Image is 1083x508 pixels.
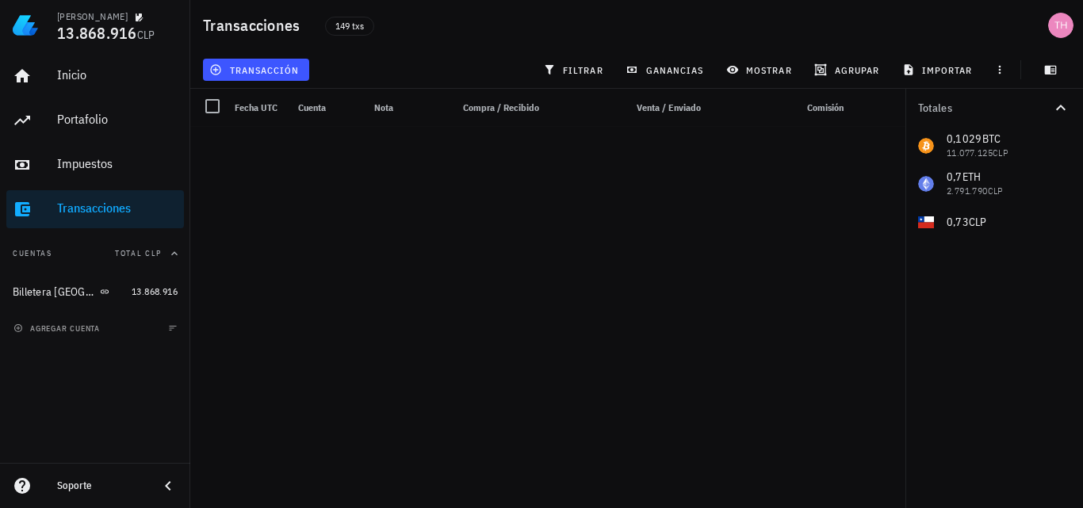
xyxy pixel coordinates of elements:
[57,112,178,127] div: Portafolio
[817,63,879,76] span: agrupar
[905,89,1083,127] button: Totales
[6,101,184,139] a: Portafolio
[374,101,393,113] span: Nota
[918,102,1051,113] div: Totales
[546,63,603,76] span: filtrar
[720,59,802,81] button: mostrar
[807,101,844,113] span: Comisión
[13,285,97,299] div: Billetera [GEOGRAPHIC_DATA]
[537,59,613,81] button: filtrar
[444,89,545,127] div: Compra / Recibido
[57,67,178,82] div: Inicio
[132,285,178,297] span: 13.868.916
[895,59,982,81] button: importar
[228,89,292,127] div: Fecha UTC
[335,17,364,35] span: 149 txs
[629,63,703,76] span: ganancias
[235,101,277,113] span: Fecha UTC
[203,59,309,81] button: transacción
[13,13,38,38] img: LedgiFi
[6,190,184,228] a: Transacciones
[298,101,326,113] span: Cuenta
[619,59,714,81] button: ganancias
[57,479,146,492] div: Soporte
[57,201,178,216] div: Transacciones
[6,146,184,184] a: Impuestos
[1048,13,1073,38] div: avatar
[10,320,107,336] button: agregar cuenta
[463,101,539,113] span: Compra / Recibido
[808,59,889,81] button: agrupar
[115,248,162,258] span: Total CLP
[905,63,973,76] span: importar
[57,10,128,23] div: [PERSON_NAME]
[57,156,178,171] div: Impuestos
[203,13,306,38] h1: Transacciones
[637,101,701,113] span: Venta / Enviado
[736,89,850,127] div: Comisión
[17,323,100,334] span: agregar cuenta
[292,89,368,127] div: Cuenta
[729,63,792,76] span: mostrar
[6,273,184,311] a: Billetera [GEOGRAPHIC_DATA] 13.868.916
[606,89,707,127] div: Venta / Enviado
[212,63,299,76] span: transacción
[6,235,184,273] button: CuentasTotal CLP
[57,22,137,44] span: 13.868.916
[368,89,444,127] div: Nota
[6,57,184,95] a: Inicio
[137,28,155,42] span: CLP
